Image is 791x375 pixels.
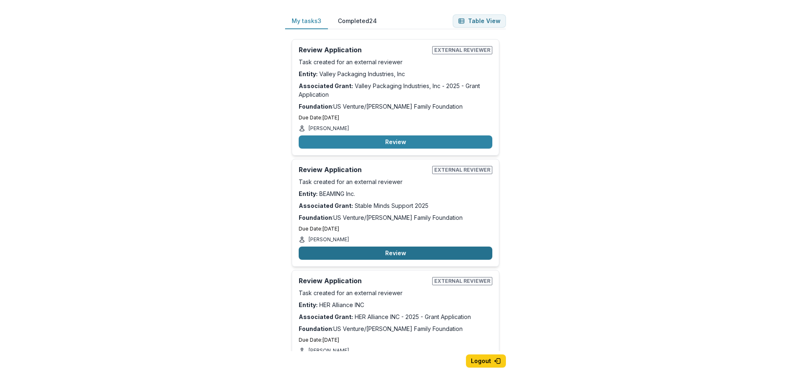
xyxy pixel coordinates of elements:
p: HER Alliance INC - 2025 - Grant Application [299,312,492,321]
p: : US Venture/[PERSON_NAME] Family Foundation [299,324,492,333]
button: Review [299,135,492,149]
p: [PERSON_NAME] [309,347,349,354]
h2: Review Application [299,166,429,174]
p: BEAMING Inc. [299,189,492,198]
button: Review [299,247,492,260]
p: Task created for an external reviewer [299,289,492,297]
p: Valley Packaging Industries, Inc - 2025 - Grant Application [299,82,492,99]
strong: Foundation [299,325,332,332]
h2: Review Application [299,46,429,54]
p: [PERSON_NAME] [309,125,349,132]
strong: Entity: [299,70,318,77]
p: Valley Packaging Industries, Inc [299,70,492,78]
span: External reviewer [432,166,492,174]
span: External reviewer [432,277,492,285]
h2: Review Application [299,277,429,285]
strong: Associated Grant: [299,202,353,209]
strong: Associated Grant: [299,82,353,89]
strong: Entity: [299,190,318,197]
p: HER Alliance INC [299,300,492,309]
p: : US Venture/[PERSON_NAME] Family Foundation [299,213,492,222]
p: : US Venture/[PERSON_NAME] Family Foundation [299,102,492,111]
strong: Foundation [299,103,332,110]
strong: Foundation [299,214,332,221]
button: Table View [453,14,506,28]
p: Task created for an external reviewer [299,177,492,186]
p: [PERSON_NAME] [309,236,349,243]
button: My tasks 3 [285,13,328,29]
button: Completed 24 [331,13,384,29]
strong: Associated Grant: [299,313,353,320]
p: Task created for an external reviewer [299,58,492,66]
strong: Entity: [299,301,318,308]
p: Stable Minds Support 2025 [299,201,492,210]
p: Due Date: [DATE] [299,225,492,233]
p: Due Date: [DATE] [299,114,492,121]
p: Due Date: [DATE] [299,336,492,344]
span: External reviewer [432,46,492,54]
button: Logout [466,354,506,368]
